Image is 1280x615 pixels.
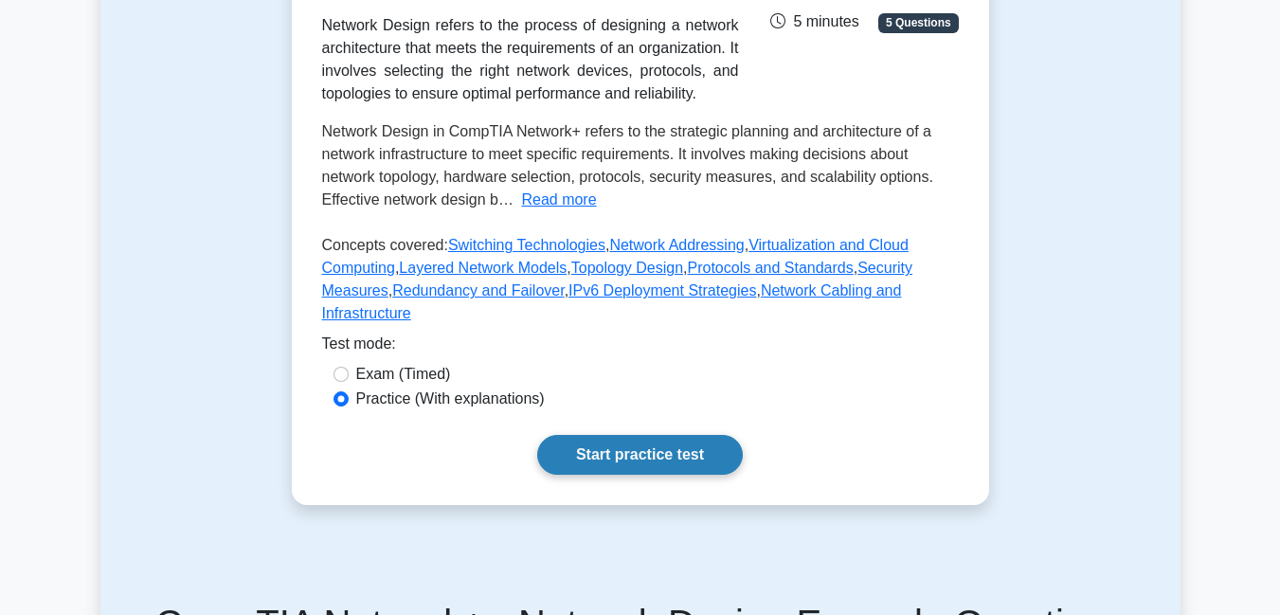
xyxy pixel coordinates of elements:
[356,388,545,410] label: Practice (With explanations)
[448,237,605,253] a: Switching Technologies
[322,333,959,363] div: Test mode:
[521,189,596,211] button: Read more
[609,237,744,253] a: Network Addressing
[322,14,739,105] div: Network Design refers to the process of designing a network architecture that meets the requireme...
[878,13,958,32] span: 5 Questions
[356,363,451,386] label: Exam (Timed)
[399,260,567,276] a: Layered Network Models
[770,13,858,29] span: 5 minutes
[322,234,959,333] p: Concepts covered: , , , , , , , , ,
[571,260,683,276] a: Topology Design
[688,260,854,276] a: Protocols and Standards
[322,123,933,208] span: Network Design in CompTIA Network+ refers to the strategic planning and architecture of a network...
[392,282,564,298] a: Redundancy and Failover
[537,435,743,475] a: Start practice test
[568,282,756,298] a: IPv6 Deployment Strategies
